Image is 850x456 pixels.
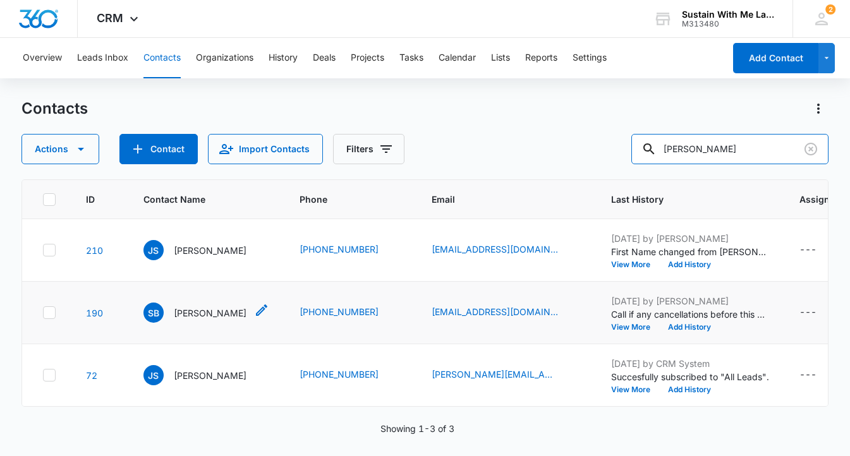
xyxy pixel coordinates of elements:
button: Add Contact [733,43,818,73]
button: Filters [333,134,404,164]
button: Settings [573,38,607,78]
h1: Contacts [21,99,88,118]
div: Phone - 4158109638 - Select to Edit Field [300,243,401,258]
div: Contact Name - John Shearer - Select to Edit Field [143,365,269,385]
div: --- [799,243,817,258]
button: Deals [313,38,336,78]
div: Email - Susanbacigalupa127@gmail.com - Select to Edit Field [432,305,581,320]
a: [PHONE_NUMBER] [300,368,379,381]
div: Contact Name - Susan Bacigalupa - Select to Edit Field [143,303,269,323]
a: [PERSON_NAME][EMAIL_ADDRESS][DOMAIN_NAME] [432,368,558,381]
p: Call if any cancellations before this date [611,308,769,321]
div: Assigned To - - Select to Edit Field [799,368,839,383]
span: Phone [300,193,383,206]
a: [PHONE_NUMBER] [300,243,379,256]
span: ID [86,193,95,206]
p: [PERSON_NAME] [174,244,246,257]
div: Phone - 9252851356 - Select to Edit Field [300,368,401,383]
p: [DATE] by [PERSON_NAME] [611,232,769,245]
p: Succesfully subscribed to "All Leads". [611,370,769,383]
span: CRM [97,11,123,25]
span: Last History [611,193,751,206]
p: [DATE] by CRM System [611,357,769,370]
button: History [269,38,298,78]
button: View More [611,386,659,393]
button: Contacts [143,38,181,78]
div: --- [799,305,817,320]
button: Clear [801,139,821,159]
span: JS [143,365,164,385]
div: Email - john@shearers.net - Select to Edit Field [432,368,581,383]
span: JS [143,240,164,260]
button: Actions [808,99,829,119]
div: notifications count [825,4,835,15]
span: Contact Name [143,193,251,206]
button: Leads Inbox [77,38,128,78]
button: Lists [491,38,510,78]
button: Add History [659,323,720,331]
p: [PERSON_NAME] [174,369,246,382]
button: View More [611,261,659,268]
div: Contact Name - Jill Susanne Cabeceiras - Select to Edit Field [143,240,269,260]
div: Email - jillx1111@protonmail.com - Select to Edit Field [432,243,581,258]
span: Email [432,193,562,206]
p: Showing 1-3 of 3 [380,422,454,435]
input: Search Contacts [631,134,829,164]
div: Phone - 5108132505 - Select to Edit Field [300,305,401,320]
button: Import Contacts [208,134,323,164]
button: Organizations [196,38,253,78]
a: Navigate to contact details page for Jill Susanne Cabeceiras [86,245,103,256]
button: View More [611,323,659,331]
a: [EMAIL_ADDRESS][DOMAIN_NAME] [432,243,558,256]
span: 2 [825,4,835,15]
div: Assigned To - - Select to Edit Field [799,305,839,320]
p: [PERSON_NAME] [174,306,246,320]
div: --- [799,368,817,383]
p: [DATE] by [PERSON_NAME] [611,294,769,308]
button: Projects [351,38,384,78]
a: [PHONE_NUMBER] [300,305,379,318]
button: Add History [659,386,720,393]
button: Add Contact [119,134,198,164]
a: Navigate to contact details page for Susan Bacigalupa [86,308,103,318]
button: Reports [525,38,557,78]
div: account name [682,9,774,20]
button: Calendar [439,38,476,78]
p: First Name changed from [PERSON_NAME] to [PERSON_NAME] [PERSON_NAME]. [611,245,769,258]
div: Assigned To - - Select to Edit Field [799,243,839,258]
a: [EMAIL_ADDRESS][DOMAIN_NAME] [432,305,558,318]
div: account id [682,20,774,28]
span: SB [143,303,164,323]
button: Add History [659,261,720,268]
a: Navigate to contact details page for John Shearer [86,370,97,381]
button: Actions [21,134,99,164]
button: Tasks [399,38,423,78]
button: Overview [23,38,62,78]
